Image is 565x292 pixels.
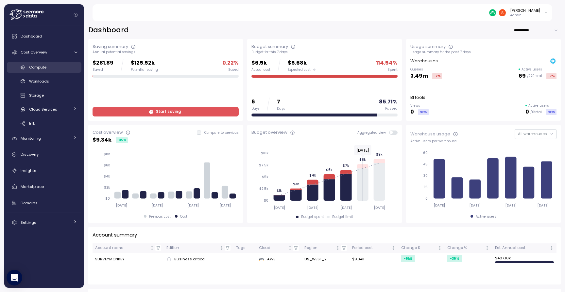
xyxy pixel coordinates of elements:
[332,215,353,219] div: Budget limit
[251,68,270,72] div: Actual cost
[259,256,299,262] div: AWS
[21,168,36,173] span: Insights
[445,243,492,253] th: Change %Not sorted
[93,243,164,253] th: Account nameNot sorted
[116,204,127,208] tspan: [DATE]
[410,72,428,81] p: 3.49m
[29,93,44,98] span: Storage
[528,103,549,108] p: Active users
[470,204,481,208] tspan: [DATE]
[93,43,128,50] div: Saving summary
[387,68,398,72] div: Spent
[7,30,81,43] a: Dashboard
[7,164,81,177] a: Insights
[21,200,38,206] span: Domains
[410,94,425,101] p: BI tools
[505,204,517,208] tspan: [DATE]
[379,98,398,106] p: 85.71 %
[149,214,171,219] div: Previous cost
[104,163,110,167] tspan: $6k
[105,196,110,201] tspan: $0
[93,107,239,116] a: Start saving
[326,168,333,172] tspan: $6k
[156,107,181,116] span: Start saving
[29,121,35,126] span: ETL
[485,246,489,250] div: Not sorted
[93,59,113,68] p: $281.89
[423,162,428,166] tspan: 45
[376,59,398,68] p: 114.54 %
[277,98,285,106] p: 7
[343,163,349,167] tspan: $7k
[256,243,301,253] th: CloudNot sorted
[301,253,349,266] td: US_WEST_2
[104,174,110,178] tspan: $4k
[261,151,268,155] tspan: $10k
[376,152,383,157] tspan: $9k
[350,253,399,266] td: $9.34k
[492,243,556,253] th: Est. Annual costNot sorted
[410,67,442,72] p: Queries
[410,139,556,144] div: Active users per warehouse
[72,12,80,17] button: Collapse navigation
[398,243,445,253] th: Change $Not sorted
[7,104,81,115] a: Cloud Services
[21,50,47,55] span: Cost Overview
[251,43,288,50] div: Budget summary
[7,148,81,161] a: Discovery
[93,231,137,239] p: Account summary
[164,243,233,253] th: EditionNot sorted
[546,73,556,79] div: -7 %
[350,243,399,253] th: Period costNot sorted
[7,132,81,145] a: Monitoring
[116,137,128,143] div: -35 %
[7,196,81,209] a: Domains
[492,253,556,266] td: $ 487.18k
[518,131,547,136] span: All warehouses
[29,107,57,112] span: Cloud Services
[538,204,549,208] tspan: [DATE]
[180,214,187,219] div: Cost
[7,46,81,59] a: Cost Overview
[423,174,428,178] tspan: 30
[357,131,389,135] span: Aggregated view
[434,204,445,208] tspan: [DATE]
[410,103,429,108] p: Views
[447,245,484,251] div: Change %
[219,246,224,250] div: Not sorted
[410,50,556,54] div: Usage summary for the past 7 days
[401,255,415,262] div: -5k $
[424,185,428,189] tspan: 15
[93,253,164,266] td: SURVEYMONKEY
[204,131,239,135] p: Compare to previous
[259,187,268,191] tspan: $2.5k
[21,220,36,225] span: Settings
[489,9,496,16] img: 687cba7b7af778e9efcde14e.PNG
[476,214,496,219] div: Active users
[7,90,81,101] a: Storage
[447,255,462,262] div: -35 %
[7,180,81,193] a: Marketplace
[549,246,554,250] div: Not sorted
[423,151,428,155] tspan: 60
[259,245,287,251] div: Cloud
[301,243,349,253] th: RegionNot sorted
[274,206,285,210] tspan: [DATE]
[7,270,22,285] div: Open Intercom Messenger
[374,206,385,210] tspan: [DATE]
[88,25,129,35] h2: Dashboard
[432,73,442,79] div: -2 %
[93,136,111,145] p: $ 9.34k
[277,106,285,111] div: Days
[259,163,268,167] tspan: $7.5k
[352,245,390,251] div: Period cost
[335,246,340,250] div: Not sorted
[356,147,369,153] text: [DATE]
[236,245,254,251] div: Tags
[425,196,428,201] tspan: 0
[301,215,324,219] div: Budget spent
[293,182,299,186] tspan: $3k
[304,245,334,251] div: Region
[288,246,292,250] div: Not sorted
[437,246,442,250] div: Not sorted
